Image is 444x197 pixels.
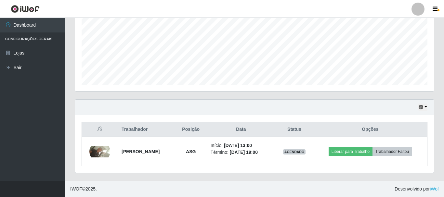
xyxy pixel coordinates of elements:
[211,142,271,149] li: Início:
[224,143,252,148] time: [DATE] 13:00
[230,150,258,155] time: [DATE] 19:00
[211,149,271,156] li: Término:
[372,147,412,156] button: Trabalhador Faltou
[329,147,372,156] button: Liberar para Trabalho
[430,186,439,191] a: iWof
[11,5,40,13] img: CoreUI Logo
[313,122,427,137] th: Opções
[175,122,207,137] th: Posição
[186,149,196,154] strong: ASG
[283,149,306,154] span: AGENDADO
[122,149,160,154] strong: [PERSON_NAME]
[207,122,275,137] th: Data
[275,122,313,137] th: Status
[70,186,82,191] span: IWOF
[70,186,97,192] span: © 2025 .
[89,146,110,157] img: 1757146664616.jpeg
[118,122,175,137] th: Trabalhador
[395,186,439,192] span: Desenvolvido por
